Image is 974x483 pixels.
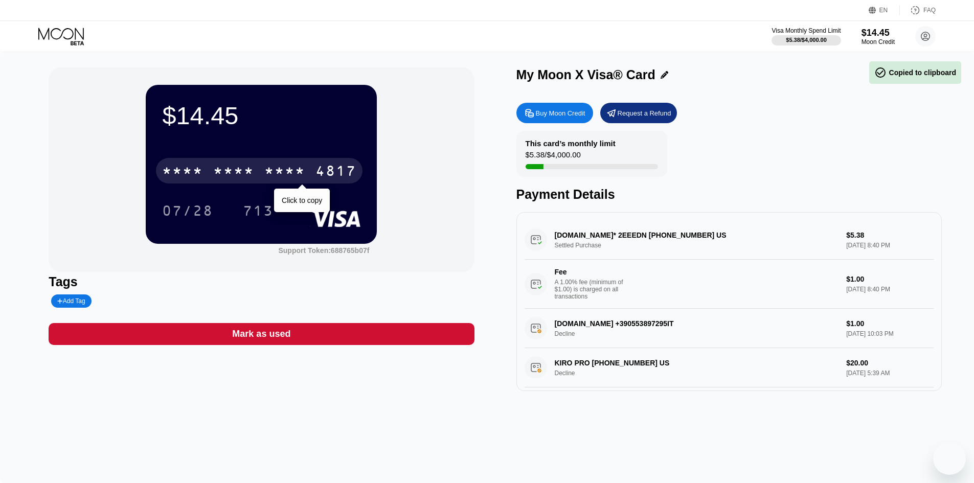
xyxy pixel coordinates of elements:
div: $5.38 / $4,000.00 [786,37,827,43]
div: A 1.00% fee (minimum of $1.00) is charged on all transactions [555,279,631,300]
div: 713 [243,204,274,220]
div: This card’s monthly limit [526,139,616,148]
div: Tags [49,274,474,289]
div: Add Tag [51,294,91,308]
div: Click to copy [282,196,322,204]
div: Visa Monthly Spend Limit$5.38/$4,000.00 [772,27,841,45]
iframe: Button to launch messaging window, conversation in progress [933,442,966,475]
div: Mark as used [49,323,474,345]
div: Buy Moon Credit [536,109,585,118]
div: Mark as used [232,328,290,340]
div: Visa Monthly Spend Limit [772,27,841,34]
div: 713 [235,198,281,223]
div: EN [869,5,900,15]
div: Request a Refund [600,103,677,123]
div: FAQ [923,7,936,14]
div: Buy Moon Credit [516,103,593,123]
div: 07/28 [162,204,213,220]
div: $14.45Moon Credit [862,28,895,45]
div: FeeA 1.00% fee (minimum of $1.00) is charged on all transactions$1.00[DATE] 8:40 PM [525,260,934,309]
div: $14.45 [862,28,895,38]
div: Copied to clipboard [874,66,956,79]
div: 4817 [315,164,356,180]
div: Moon Credit [862,38,895,45]
div: [DATE] 8:40 PM [846,286,933,293]
div: My Moon X Visa® Card [516,67,655,82]
div: Support Token: 688765b07f [278,246,369,255]
div: Request a Refund [618,109,671,118]
div: Fee [555,268,626,276]
div: FAQ [900,5,936,15]
div: Support Token:688765b07f [278,246,369,255]
div: $5.38 / $4,000.00 [526,150,581,164]
div: $14.45 [162,101,360,130]
div: 07/28 [154,198,221,223]
span:  [874,66,887,79]
div: $1.00 [846,275,933,283]
div: Payment Details [516,187,942,202]
div: Add Tag [57,297,85,305]
div: EN [879,7,888,14]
